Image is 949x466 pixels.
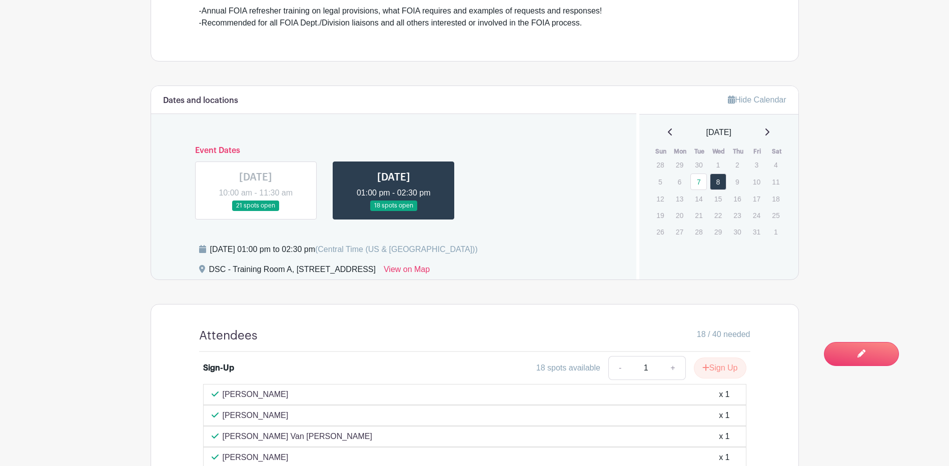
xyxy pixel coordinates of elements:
p: 21 [690,207,707,223]
p: 30 [729,224,745,239]
p: 29 [671,157,688,172]
div: x 1 [719,430,729,442]
p: 22 [710,207,726,223]
h4: Attendees [199,328,258,343]
div: DSC - Training Room A, [STREET_ADDRESS] [209,263,376,279]
p: 26 [652,224,668,239]
p: 16 [729,191,745,206]
p: 12 [652,191,668,206]
p: [PERSON_NAME] [223,388,289,400]
a: - [608,356,631,380]
a: + [660,356,685,380]
div: 18 spots available [536,362,600,374]
p: 30 [690,157,707,172]
p: 28 [652,157,668,172]
p: 1 [767,224,784,239]
p: 24 [748,207,765,223]
div: x 1 [719,388,729,400]
p: [PERSON_NAME] [223,451,289,463]
span: (Central Time (US & [GEOGRAPHIC_DATA])) [315,245,478,253]
div: -Annual FOIA refresher training on legal provisions, what FOIA requires and examples of requests ... [199,5,750,29]
div: Sign-Up [203,362,234,374]
p: 3 [748,157,765,172]
p: 13 [671,191,688,206]
p: 28 [690,224,707,239]
a: Hide Calendar [728,95,786,104]
p: [PERSON_NAME] [223,409,289,421]
p: 14 [690,191,707,206]
th: Wed [709,146,729,156]
p: 18 [767,191,784,206]
p: 23 [729,207,745,223]
p: 10 [748,174,765,189]
button: Sign Up [694,357,746,378]
th: Tue [690,146,709,156]
div: x 1 [719,409,729,421]
p: 4 [767,157,784,172]
p: 1 [710,157,726,172]
p: 6 [671,174,688,189]
a: View on Map [384,263,430,279]
div: x 1 [719,451,729,463]
p: 25 [767,207,784,223]
span: [DATE] [706,126,731,138]
p: 2 [729,157,745,172]
p: 19 [652,207,668,223]
p: 9 [729,174,745,189]
p: 29 [710,224,726,239]
th: Thu [728,146,748,156]
th: Sun [651,146,671,156]
p: [PERSON_NAME] Van [PERSON_NAME] [223,430,372,442]
a: 8 [710,173,726,190]
th: Fri [748,146,767,156]
th: Mon [671,146,690,156]
p: 31 [748,224,765,239]
p: 11 [767,174,784,189]
span: 18 / 40 needed [697,328,750,340]
p: 27 [671,224,688,239]
div: [DATE] 01:00 pm to 02:30 pm [210,243,478,255]
th: Sat [767,146,786,156]
p: 15 [710,191,726,206]
a: 7 [690,173,707,190]
h6: Event Dates [187,146,601,155]
p: 5 [652,174,668,189]
h6: Dates and locations [163,96,238,105]
p: 20 [671,207,688,223]
p: 17 [748,191,765,206]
